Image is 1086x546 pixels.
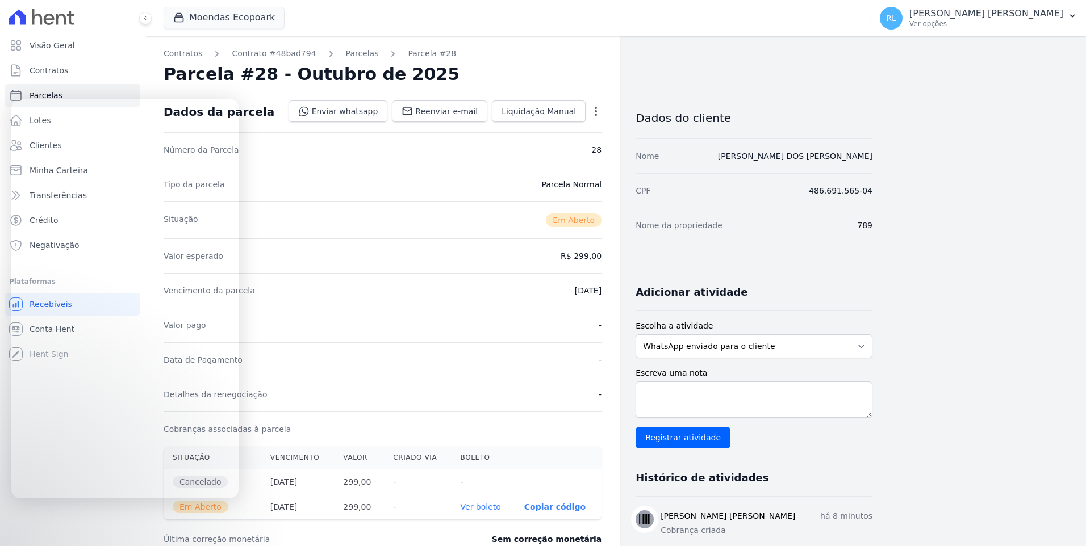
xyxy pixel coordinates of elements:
[492,534,602,545] dd: Sem correção monetária
[173,501,228,513] span: Em Aberto
[392,100,487,122] a: Reenviar e-mail
[661,510,795,522] h3: [PERSON_NAME] [PERSON_NAME]
[636,185,650,196] dt: CPF
[5,34,140,57] a: Visão Geral
[541,179,602,190] dd: Parcela Normal
[502,106,576,117] span: Liquidação Manual
[5,234,140,257] a: Negativação
[415,106,478,117] span: Reenviar e-mail
[599,389,602,400] dd: -
[452,469,515,495] th: -
[30,40,75,51] span: Visão Geral
[30,65,68,76] span: Contratos
[636,111,872,125] h3: Dados do cliente
[5,318,140,341] a: Conta Hent
[5,209,140,232] a: Crédito
[636,285,747,299] h3: Adicionar atividade
[546,213,602,227] span: Em Aberto
[636,320,872,332] label: Escolha a atividade
[164,534,423,545] dt: Última correção monetária
[524,502,586,511] button: Copiar código
[164,48,202,60] a: Contratos
[461,502,501,511] a: Ver boleto
[9,275,136,288] div: Plataformas
[886,14,896,22] span: RL
[857,220,872,231] dd: 789
[575,285,602,296] dd: [DATE]
[492,100,586,122] a: Liquidação Manual
[384,494,451,519] th: -
[261,446,335,469] th: Vencimento
[261,469,335,495] th: [DATE]
[636,150,659,162] dt: Nome
[261,494,335,519] th: [DATE]
[408,48,456,60] a: Parcela #28
[452,446,515,469] th: Boleto
[164,7,285,28] button: Moendas Ecopoark
[561,250,602,262] dd: R$ 299,00
[871,2,1086,34] button: RL [PERSON_NAME] [PERSON_NAME] Ver opções
[5,293,140,316] a: Recebíveis
[289,100,388,122] a: Enviar whatsapp
[636,427,730,448] input: Registrar atividade
[5,109,140,132] a: Lotes
[909,8,1063,19] p: [PERSON_NAME] [PERSON_NAME]
[346,48,379,60] a: Parcelas
[384,446,451,469] th: Criado via
[809,185,872,196] dd: 486.691.565-04
[5,59,140,82] a: Contratos
[599,320,602,331] dd: -
[11,99,239,498] iframe: Intercom live chat
[636,471,768,485] h3: Histórico de atividades
[232,48,316,60] a: Contrato #48bad794
[636,367,872,379] label: Escreva uma nota
[334,494,384,519] th: 299,00
[5,134,140,157] a: Clientes
[30,90,62,101] span: Parcelas
[384,469,451,495] th: -
[334,469,384,495] th: 299,00
[164,64,460,85] h2: Parcela #28 - Outubro de 2025
[5,84,140,107] a: Parcelas
[164,48,602,60] nav: Breadcrumb
[661,524,872,536] p: Cobrança criada
[5,159,140,182] a: Minha Carteira
[599,354,602,366] dd: -
[909,19,1063,28] p: Ver opções
[334,446,384,469] th: Valor
[636,220,722,231] dt: Nome da propriedade
[5,184,140,207] a: Transferências
[820,510,872,522] p: há 8 minutos
[718,152,872,161] a: [PERSON_NAME] DOS [PERSON_NAME]
[591,144,602,156] dd: 28
[11,507,39,535] iframe: Intercom live chat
